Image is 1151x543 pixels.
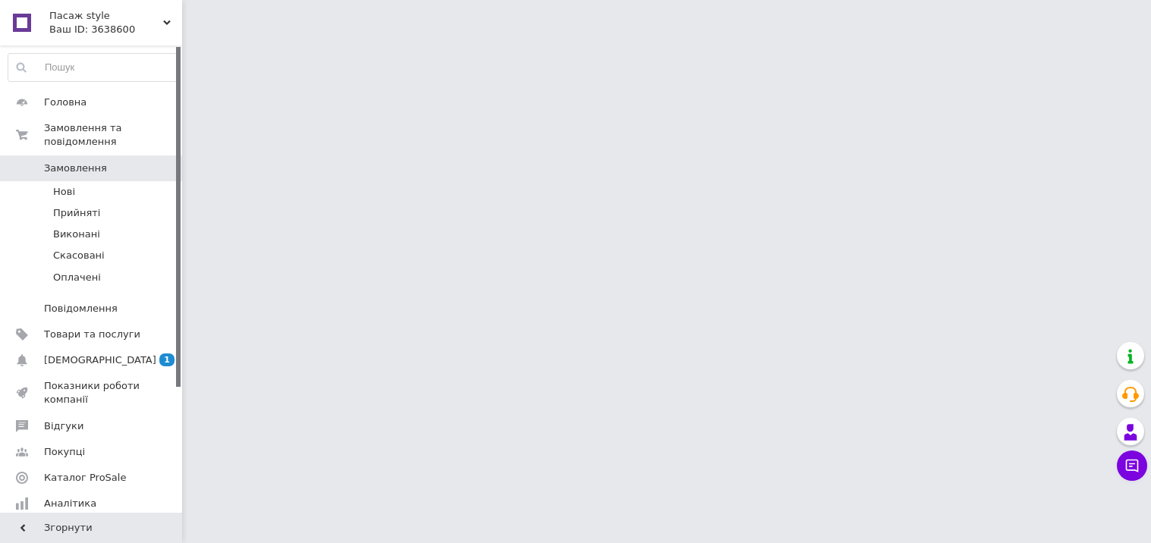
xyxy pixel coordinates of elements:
[53,206,100,220] span: Прийняті
[1117,450,1147,481] button: Чат з покупцем
[44,445,85,459] span: Покупці
[44,96,86,109] span: Головна
[44,497,96,510] span: Аналітика
[44,471,126,485] span: Каталог ProSale
[44,121,182,149] span: Замовлення та повідомлення
[44,302,118,315] span: Повідомлення
[44,328,140,341] span: Товари та послуги
[159,353,175,366] span: 1
[53,271,101,284] span: Оплачені
[53,228,100,241] span: Виконані
[49,9,163,23] span: Пасаж style
[53,185,75,199] span: Нові
[44,162,107,175] span: Замовлення
[44,419,83,433] span: Відгуки
[44,353,156,367] span: [DEMOGRAPHIC_DATA]
[44,379,140,406] span: Показники роботи компанії
[49,23,182,36] div: Ваш ID: 3638600
[8,54,178,81] input: Пошук
[53,249,105,262] span: Скасовані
